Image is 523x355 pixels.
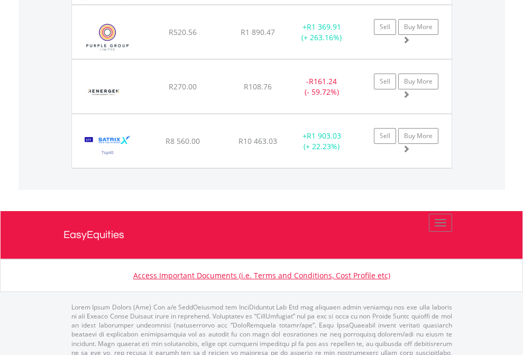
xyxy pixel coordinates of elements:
[133,270,390,280] a: Access Important Documents (i.e. Terms and Conditions, Cost Profile etc)
[241,27,275,37] span: R1 890.47
[169,27,197,37] span: R520.56
[398,128,438,144] a: Buy More
[398,19,438,35] a: Buy More
[63,211,460,259] a: EasyEquities
[374,128,396,144] a: Sell
[289,22,355,43] div: + (+ 263.16%)
[169,81,197,92] span: R270.00
[374,19,396,35] a: Sell
[77,73,131,111] img: EQU.ZA.REN.png
[307,22,341,32] span: R1 369.91
[166,136,200,146] span: R8 560.00
[374,74,396,89] a: Sell
[289,76,355,97] div: - (- 59.72%)
[307,131,341,141] span: R1 903.03
[398,74,438,89] a: Buy More
[77,128,138,165] img: EQU.ZA.STX40.png
[238,136,277,146] span: R10 463.03
[289,131,355,152] div: + (+ 22.23%)
[77,19,138,56] img: EQU.ZA.PPE.png
[244,81,272,92] span: R108.76
[309,76,337,86] span: R161.24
